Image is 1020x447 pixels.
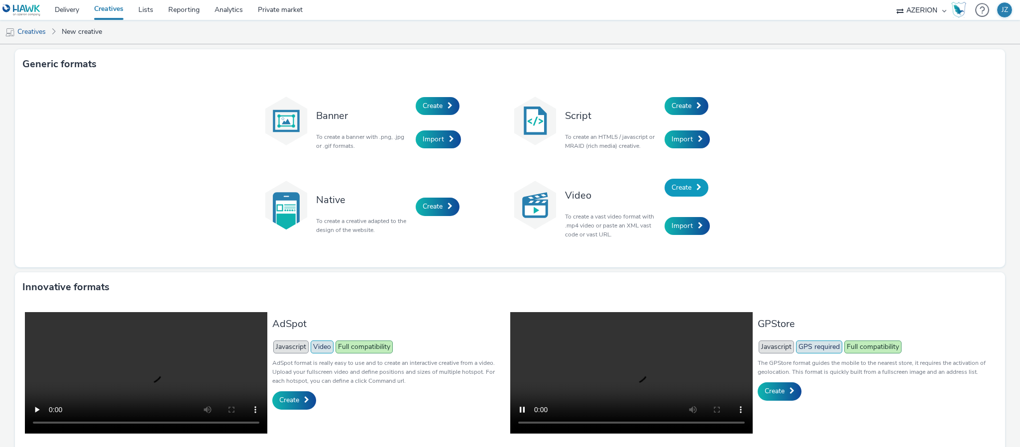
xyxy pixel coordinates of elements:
[416,97,459,115] a: Create
[5,27,15,37] img: mobile
[672,183,691,192] span: Create
[565,132,660,150] p: To create an HTML5 / javascript or MRAID (rich media) creative.
[672,221,693,230] span: Import
[416,198,459,216] a: Create
[758,358,990,376] p: The GPStore format guides the mobile to the nearest store, it requires the activation of geolocat...
[759,340,794,353] span: Javascript
[665,130,710,148] a: Import
[423,101,443,111] span: Create
[272,358,505,385] p: AdSpot format is really easy to use and to create an interactive creative from a video. Upload yo...
[565,189,660,202] h3: Video
[336,340,393,353] span: Full compatibility
[311,340,334,353] span: Video
[22,280,110,295] h3: Innovative formats
[279,395,299,405] span: Create
[316,193,411,207] h3: Native
[565,109,660,122] h3: Script
[565,212,660,239] p: To create a vast video format with .mp4 video or paste an XML vast code or vast URL.
[665,179,708,197] a: Create
[423,134,444,144] span: Import
[22,57,97,72] h3: Generic formats
[758,382,801,400] a: Create
[672,134,693,144] span: Import
[423,202,443,211] span: Create
[672,101,691,111] span: Create
[665,217,710,235] a: Import
[665,97,708,115] a: Create
[416,130,461,148] a: Import
[1002,2,1008,17] div: JZ
[316,217,411,234] p: To create a creative adapted to the design of the website.
[2,4,41,16] img: undefined Logo
[758,317,990,331] h3: GPStore
[765,386,785,396] span: Create
[316,132,411,150] p: To create a banner with .png, .jpg or .gif formats.
[844,340,902,353] span: Full compatibility
[261,180,311,230] img: native.svg
[951,2,970,18] a: Hawk Academy
[273,340,309,353] span: Javascript
[951,2,966,18] img: Hawk Academy
[510,180,560,230] img: video.svg
[57,20,107,44] a: New creative
[272,391,316,409] a: Create
[272,317,505,331] h3: AdSpot
[316,109,411,122] h3: Banner
[510,96,560,146] img: code.svg
[796,340,842,353] span: GPS required
[261,96,311,146] img: banner.svg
